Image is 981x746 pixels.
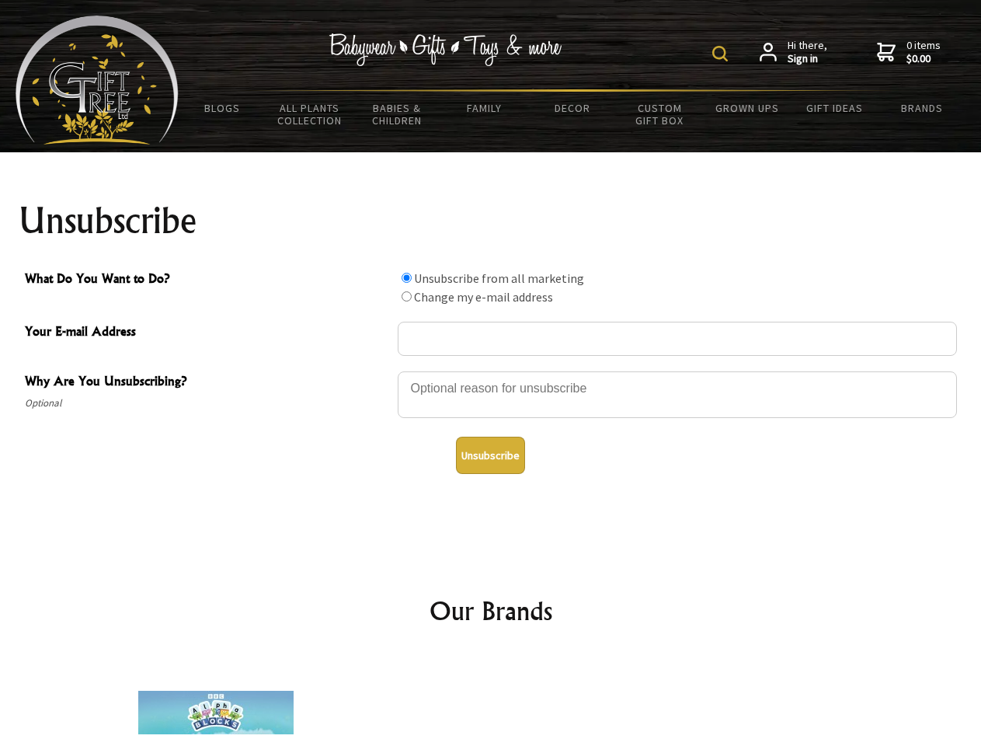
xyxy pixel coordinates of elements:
[25,322,390,344] span: Your E-mail Address
[528,92,616,124] a: Decor
[266,92,354,137] a: All Plants Collection
[791,92,878,124] a: Gift Ideas
[878,92,966,124] a: Brands
[25,371,390,394] span: Why Are You Unsubscribing?
[616,92,704,137] a: Custom Gift Box
[31,592,951,629] h2: Our Brands
[402,273,412,283] input: What Do You Want to Do?
[25,394,390,413] span: Optional
[398,322,957,356] input: Your E-mail Address
[441,92,529,124] a: Family
[906,38,941,66] span: 0 items
[788,39,827,66] span: Hi there,
[456,437,525,474] button: Unsubscribe
[398,371,957,418] textarea: Why Are You Unsubscribing?
[329,33,562,66] img: Babywear - Gifts - Toys & more
[906,52,941,66] strong: $0.00
[788,52,827,66] strong: Sign in
[16,16,179,145] img: Babyware - Gifts - Toys and more...
[19,202,963,239] h1: Unsubscribe
[25,269,390,291] span: What Do You Want to Do?
[712,46,728,61] img: product search
[179,92,266,124] a: BLOGS
[703,92,791,124] a: Grown Ups
[877,39,941,66] a: 0 items$0.00
[402,291,412,302] input: What Do You Want to Do?
[353,92,441,137] a: Babies & Children
[760,39,827,66] a: Hi there,Sign in
[414,270,584,286] label: Unsubscribe from all marketing
[414,289,553,305] label: Change my e-mail address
